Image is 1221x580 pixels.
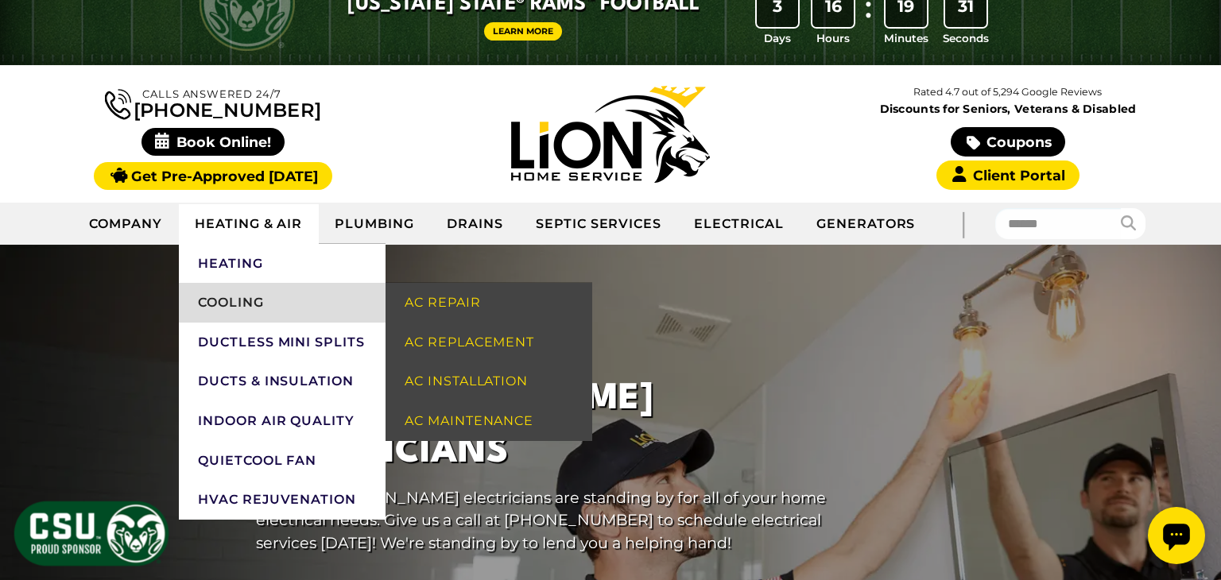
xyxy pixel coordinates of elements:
[179,323,386,362] a: Ductless Mini Splits
[179,283,386,323] a: Cooling
[520,204,678,244] a: Septic Services
[800,204,932,244] a: Generators
[386,401,592,441] a: AC Maintenance
[816,30,850,46] span: Hours
[511,86,710,183] img: Lion Home Service
[936,160,1080,190] a: Client Portal
[764,30,791,46] span: Days
[256,486,835,555] p: Our Fort [PERSON_NAME] electricians are standing by for all of your home electrical needs. Give u...
[105,86,321,120] a: [PHONE_NUMBER]
[386,362,592,401] a: AC Installation
[179,401,386,441] a: Indoor Air Quality
[179,244,386,284] a: Heating
[943,30,989,46] span: Seconds
[73,204,179,244] a: Company
[951,127,1065,157] a: Coupons
[179,362,386,401] a: Ducts & Insulation
[12,499,171,568] img: CSU Sponsor Badge
[179,204,319,244] a: Heating & Air
[809,83,1207,101] p: Rated 4.7 out of 5,294 Google Reviews
[386,323,592,362] a: AC Replacement
[179,480,386,520] a: HVAC Rejuvenation
[141,128,285,156] span: Book Online!
[94,162,331,190] a: Get Pre-Approved [DATE]
[179,441,386,481] a: QuietCool Fan
[884,30,928,46] span: Minutes
[386,283,592,323] a: AC Repair
[319,204,431,244] a: Plumbing
[431,204,520,244] a: Drains
[931,203,994,245] div: |
[6,6,64,64] div: Open chat widget
[484,22,562,41] a: Learn More
[678,204,800,244] a: Electrical
[812,103,1204,114] span: Discounts for Seniors, Veterans & Disabled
